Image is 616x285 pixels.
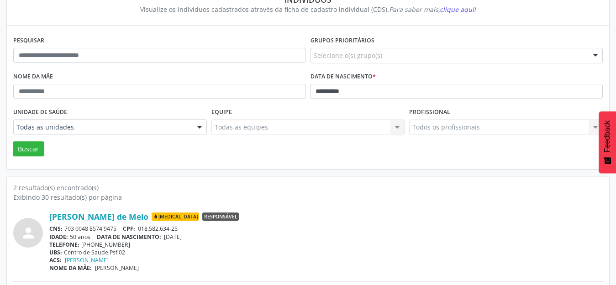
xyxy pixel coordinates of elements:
span: Responsável [202,212,239,221]
span: CPF: [123,225,135,233]
label: Equipe [211,105,232,119]
a: [PERSON_NAME] [65,256,109,264]
i: person [20,225,37,241]
i: Para saber mais, [389,5,476,14]
span: [DATE] [164,233,182,241]
span: Selecione o(s) grupo(s) [314,51,382,60]
label: Profissional [409,105,450,119]
div: Visualize os indivíduos cadastrados através da ficha de cadastro individual (CDS). [20,5,596,14]
div: 703 0048 8574 9475 [49,225,603,233]
a: [PERSON_NAME] de Melo [49,212,148,222]
div: Centro de Saude Psf 02 [49,249,603,256]
span: clique aqui! [440,5,476,14]
label: Pesquisar [13,34,44,48]
label: Grupos prioritários [311,34,374,48]
div: 2 resultado(s) encontrado(s) [13,183,603,192]
span: [MEDICAL_DATA] [152,212,199,221]
span: CNS: [49,225,63,233]
div: Exibindo 30 resultado(s) por página [13,192,603,202]
span: ACS: [49,256,62,264]
span: 018.582.634-25 [138,225,178,233]
span: IDADE: [49,233,68,241]
span: DATA DE NASCIMENTO: [97,233,161,241]
span: Todas as unidades [16,123,188,132]
label: Unidade de saúde [13,105,67,119]
div: [PHONE_NUMBER] [49,241,603,249]
span: UBS: [49,249,62,256]
label: Nome da mãe [13,70,53,84]
div: 50 anos [49,233,603,241]
span: Feedback [603,120,611,152]
span: TELEFONE: [49,241,79,249]
span: NOME DA MÃE: [49,264,92,272]
button: Buscar [13,141,44,157]
label: Data de nascimento [311,70,376,84]
button: Feedback - Mostrar pesquisa [599,111,616,173]
span: [PERSON_NAME] [95,264,139,272]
